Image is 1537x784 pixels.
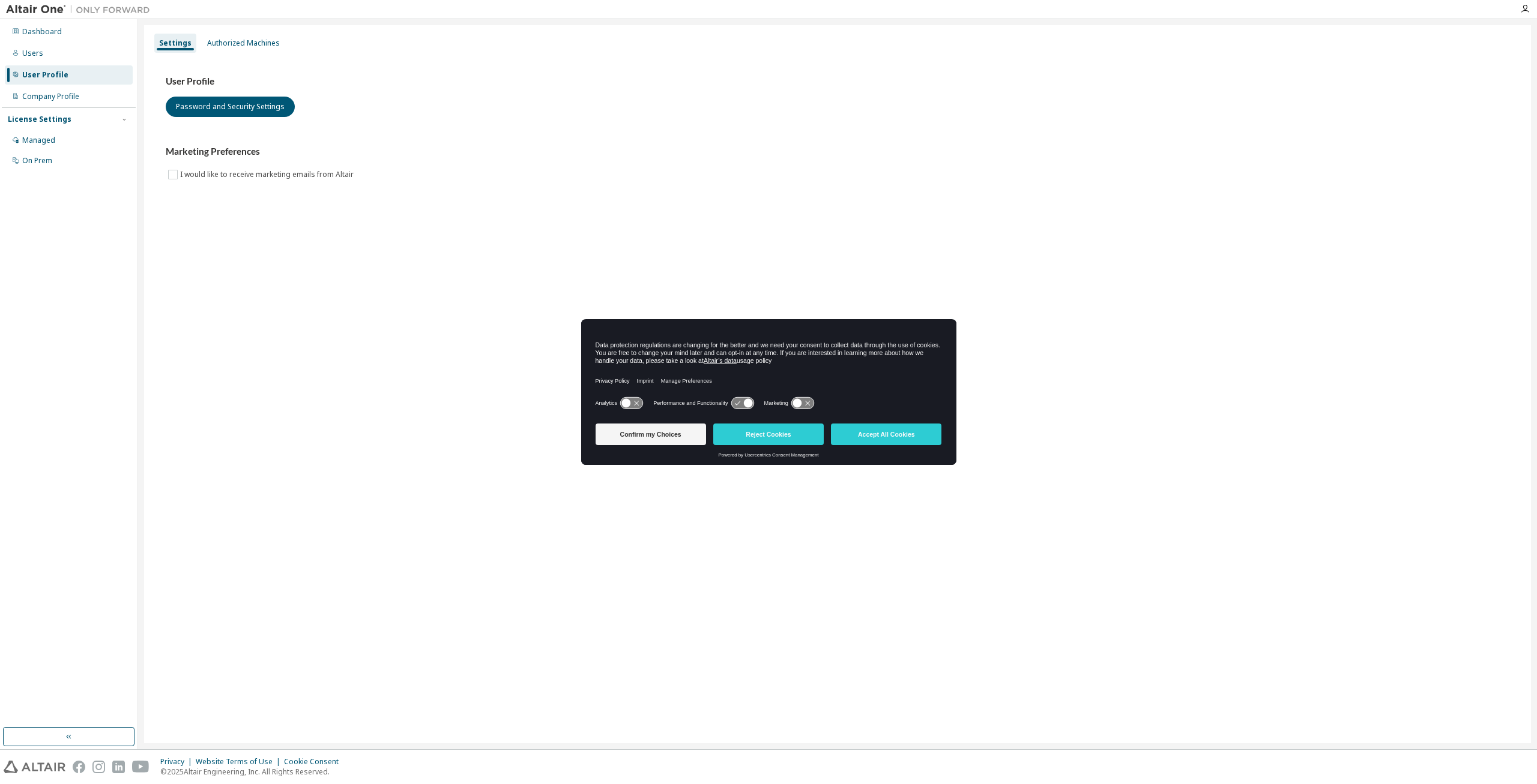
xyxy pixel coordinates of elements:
div: Dashboard [22,27,62,37]
div: User Profile [22,70,68,80]
div: License Settings [8,115,71,124]
h3: Marketing Preferences [166,146,1509,158]
div: Settings [159,38,192,48]
img: facebook.svg [73,761,85,773]
div: Company Profile [22,92,79,101]
div: Managed [22,136,55,145]
img: youtube.svg [132,761,149,773]
div: Cookie Consent [284,757,346,767]
img: linkedin.svg [112,761,125,773]
img: instagram.svg [92,761,105,773]
img: altair_logo.svg [4,761,65,773]
img: Altair One [6,4,156,16]
div: Privacy [160,757,196,767]
p: © 2025 Altair Engineering, Inc. All Rights Reserved. [160,767,346,777]
div: Website Terms of Use [196,757,284,767]
div: Users [22,49,43,58]
div: Authorized Machines [207,38,280,48]
div: On Prem [22,156,52,166]
button: Password and Security Settings [166,97,295,117]
h3: User Profile [166,76,1509,88]
label: I would like to receive marketing emails from Altair [180,167,356,182]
